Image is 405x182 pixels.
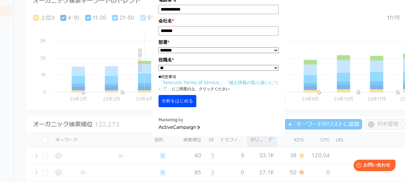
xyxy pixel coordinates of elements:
a: 「個人情報の取り扱いについて」 [158,79,278,91]
p: ■同意事項 にご同意の上、クリックください [158,74,279,92]
button: 分析をはじめる [158,95,196,107]
label: 役職名 [158,56,279,63]
div: Marketing by [158,117,279,123]
label: 部署 [158,39,279,46]
iframe: Help widget launcher [348,157,398,175]
label: 会社名 [158,17,279,24]
a: 「Semrush Terms of Service」 [158,79,223,85]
